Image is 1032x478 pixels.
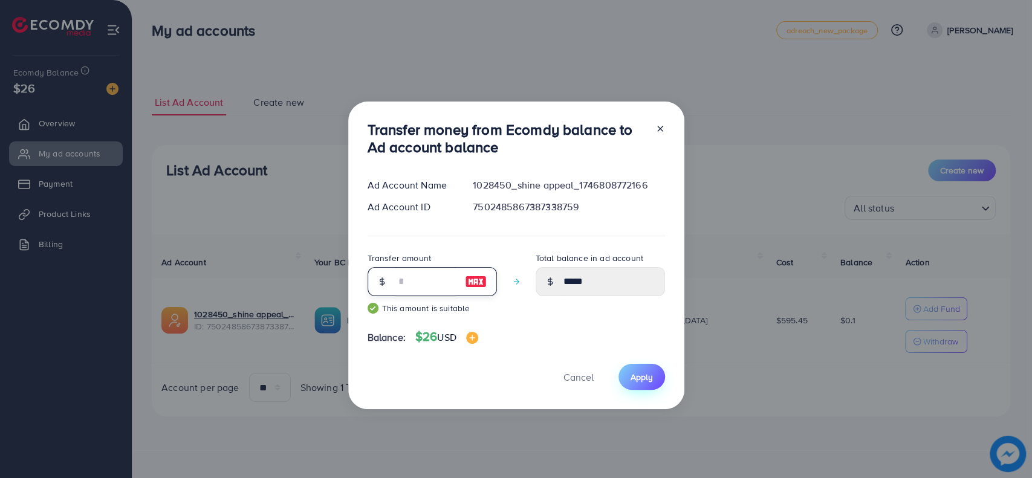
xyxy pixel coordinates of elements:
[358,200,464,214] div: Ad Account ID
[368,302,497,314] small: This amount is suitable
[563,370,594,384] span: Cancel
[548,364,609,390] button: Cancel
[463,178,674,192] div: 1028450_shine appeal_1746808772166
[415,329,478,344] h4: $26
[463,200,674,214] div: 7502485867387338759
[465,274,487,289] img: image
[368,121,646,156] h3: Transfer money from Ecomdy balance to Ad account balance
[536,252,643,264] label: Total balance in ad account
[368,303,378,314] img: guide
[368,252,431,264] label: Transfer amount
[631,371,653,383] span: Apply
[368,331,406,344] span: Balance:
[358,178,464,192] div: Ad Account Name
[618,364,665,390] button: Apply
[437,331,456,344] span: USD
[466,332,478,344] img: image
